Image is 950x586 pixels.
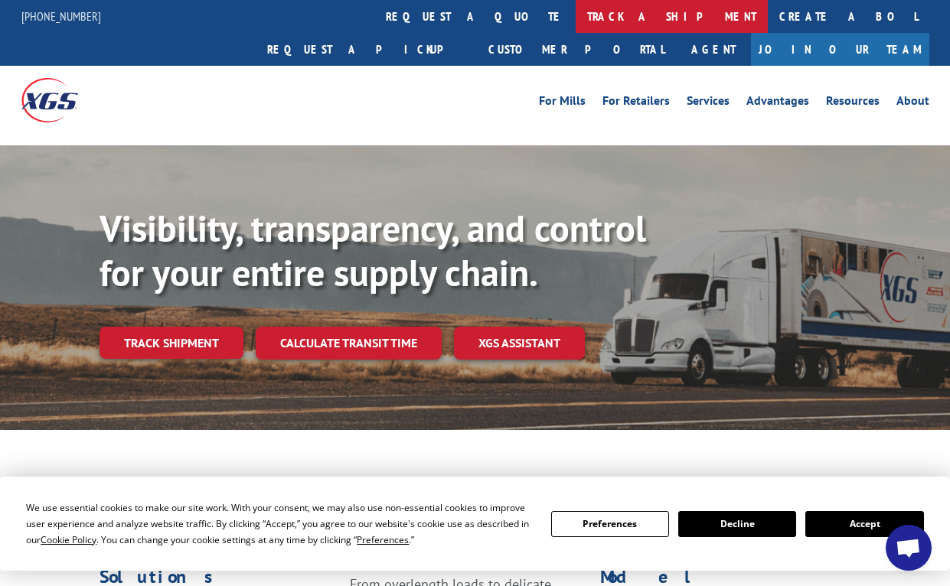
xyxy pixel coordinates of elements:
[687,95,730,112] a: Services
[477,33,676,66] a: Customer Portal
[256,327,442,360] a: Calculate transit time
[100,327,243,359] a: Track shipment
[805,511,923,537] button: Accept
[826,95,880,112] a: Resources
[539,95,586,112] a: For Mills
[100,204,646,296] b: Visibility, transparency, and control for your entire supply chain.
[41,533,96,546] span: Cookie Policy
[751,33,929,66] a: Join Our Team
[454,327,585,360] a: XGS ASSISTANT
[551,511,669,537] button: Preferences
[256,33,477,66] a: Request a pickup
[26,500,532,548] div: We use essential cookies to make our site work. With your consent, we may also use non-essential ...
[678,511,796,537] button: Decline
[602,95,670,112] a: For Retailers
[21,8,101,24] a: [PHONE_NUMBER]
[746,95,809,112] a: Advantages
[896,95,929,112] a: About
[886,525,932,571] div: Open chat
[676,33,751,66] a: Agent
[357,533,409,546] span: Preferences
